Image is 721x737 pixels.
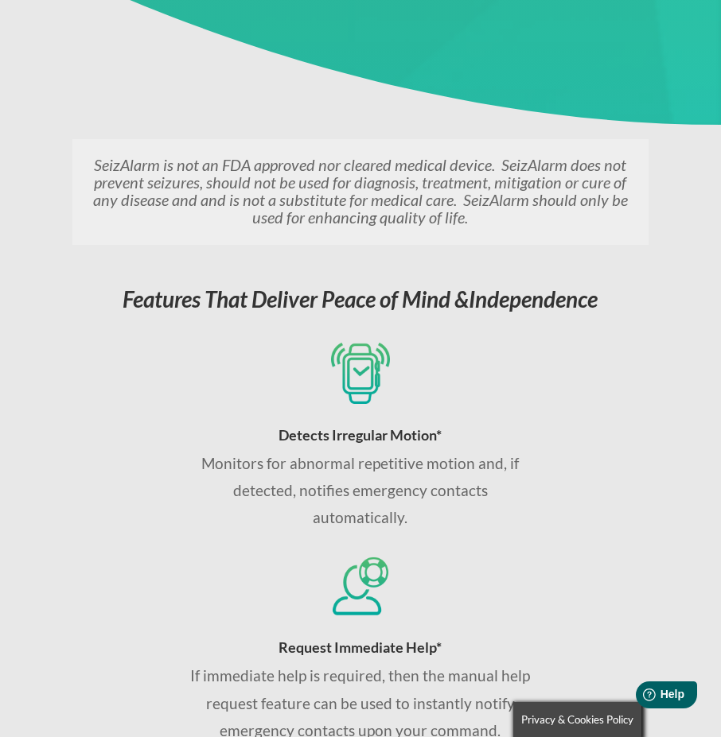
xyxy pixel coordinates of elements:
[189,450,531,532] p: Monitors for abnormal repetitive motion and, if detected, notifies emergency contacts automatically.
[521,713,633,726] span: Privacy & Cookies Policy
[469,285,598,312] span: Independence
[579,675,703,720] iframe: Help widget launcher
[279,638,442,656] span: Request Immediate Help*
[331,555,390,616] img: Request immediate help if you think you'll have a sizure
[123,285,598,312] em: Features That Deliver Peace of Mind &
[93,155,628,227] em: SeizAlarm is not an FDA approved nor cleared medical device. SeizAlarm does not prevent seizures,...
[331,343,390,404] img: Detects seizures via iPhone and Apple Watch sensors
[279,426,442,444] span: Detects Irregular Motion*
